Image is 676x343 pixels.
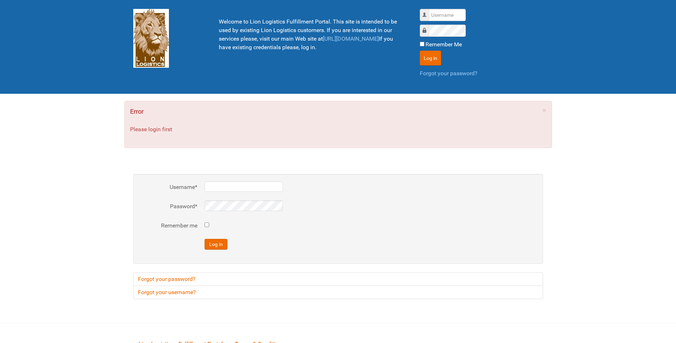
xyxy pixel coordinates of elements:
[133,35,169,41] a: Lion Logistics
[323,35,379,42] a: [URL][DOMAIN_NAME]
[130,125,546,134] p: Please login first
[140,183,197,191] label: Username
[205,239,227,250] button: Log in
[140,202,197,211] label: Password
[133,9,169,68] img: Lion Logistics
[133,286,543,299] a: Forgot your username?
[425,40,462,49] label: Remember Me
[542,107,546,114] a: ×
[429,9,466,21] input: Username
[420,70,478,77] a: Forgot your password?
[219,17,402,52] p: Welcome to Lion Logistics Fulfillment Portal. This site is intended to be used by existing Lion L...
[130,107,546,117] h4: Error
[420,51,441,66] button: Log in
[140,221,197,230] label: Remember me
[133,272,543,286] a: Forgot your password?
